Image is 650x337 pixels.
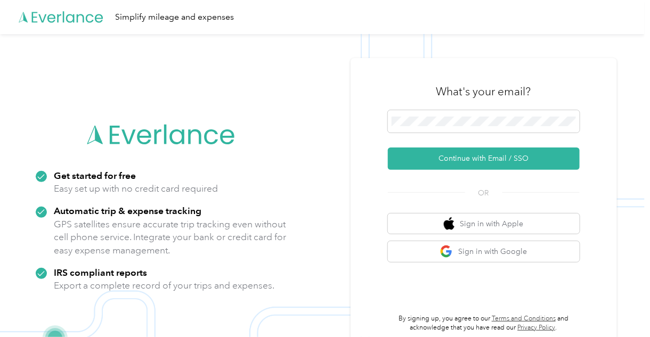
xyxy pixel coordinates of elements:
[436,84,531,99] h3: What's your email?
[465,187,502,199] span: OR
[54,182,218,195] p: Easy set up with no credit card required
[388,241,580,262] button: google logoSign in with Google
[54,279,275,292] p: Export a complete record of your trips and expenses.
[54,205,202,216] strong: Automatic trip & expense tracking
[492,315,556,323] a: Terms and Conditions
[444,217,454,231] img: apple logo
[54,218,287,257] p: GPS satellites ensure accurate trip tracking even without cell phone service. Integrate your bank...
[54,170,136,181] strong: Get started for free
[518,324,556,332] a: Privacy Policy
[440,245,453,258] img: google logo
[388,147,580,170] button: Continue with Email / SSO
[115,11,234,24] div: Simplify mileage and expenses
[388,314,580,333] p: By signing up, you agree to our and acknowledge that you have read our .
[388,213,580,234] button: apple logoSign in with Apple
[54,267,148,278] strong: IRS compliant reports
